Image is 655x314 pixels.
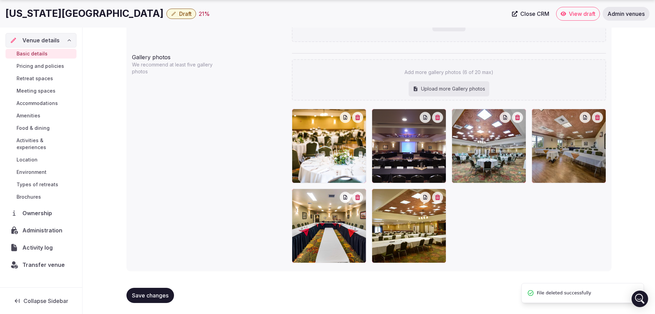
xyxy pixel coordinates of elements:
a: Types of retreats [6,180,76,189]
button: Transfer venue [6,258,76,272]
span: View draft [569,10,595,17]
span: Amenities [17,112,40,119]
span: Retreat spaces [17,75,53,82]
h1: [US_STATE][GEOGRAPHIC_DATA] [6,7,164,20]
span: Accommodations [17,100,58,107]
span: Administration [22,226,65,234]
a: Activity log [6,240,76,255]
span: Basic details [17,50,48,57]
div: Gallery photos [132,50,286,61]
span: Close CRM [520,10,549,17]
a: Pricing and policies [6,61,76,71]
a: View draft [556,7,600,21]
a: Ownership [6,206,76,220]
span: Save changes [132,292,168,299]
span: Ownership [22,209,55,217]
div: Holland Studios_V9A5870.png [292,189,366,263]
a: Brochures [6,192,76,202]
span: Meeting spaces [17,87,55,94]
span: Venue details [22,36,60,44]
div: Upload more Gallery photos [409,81,489,96]
div: Copy of Holland Studios_V9A5922.png [532,109,606,183]
div: _DEY9501.jpg [292,109,366,183]
span: Environment [17,169,47,176]
button: Draft [166,9,196,19]
span: Brochures [17,193,41,200]
div: 21 % [199,10,210,18]
div: 10 16 12 todojunto 1073.png [372,109,446,183]
a: Environment [6,167,76,177]
span: File deleted successfully [537,289,591,297]
span: Collapse Sidebar [23,297,68,304]
span: Types of retreats [17,181,58,188]
span: Draft [179,10,192,17]
p: Add more gallery photos (6 of 20 max) [405,69,493,76]
a: Basic details [6,49,76,59]
span: Transfer venue [22,261,65,269]
a: Food & dining [6,123,76,133]
span: Pricing and policies [17,63,64,70]
a: Meeting spaces [6,86,76,96]
a: Close CRM [508,7,553,21]
span: Food & dining [17,125,50,132]
div: Photography-by-Cambrae-Oregon-Garden-Resort-Wedding-Venue-19-.png [372,189,446,263]
p: We recommend at least five gallery photos [132,61,220,75]
span: Admin venues [607,10,645,17]
button: 21% [199,10,210,18]
a: Location [6,155,76,165]
button: Collapse Sidebar [6,293,76,308]
span: Activities & experiences [17,137,74,151]
div: Open Intercom Messenger [632,291,648,307]
button: Save changes [126,288,174,303]
a: Accommodations [6,98,76,108]
a: Administration [6,223,76,238]
span: Location [17,156,38,163]
a: Amenities [6,111,76,121]
a: Activities & experiences [6,136,76,152]
div: Copy of Holland Studios_V9A5705.png [452,109,526,183]
span: Activity log [22,243,55,252]
a: Retreat spaces [6,74,76,83]
a: Admin venues [603,7,649,21]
